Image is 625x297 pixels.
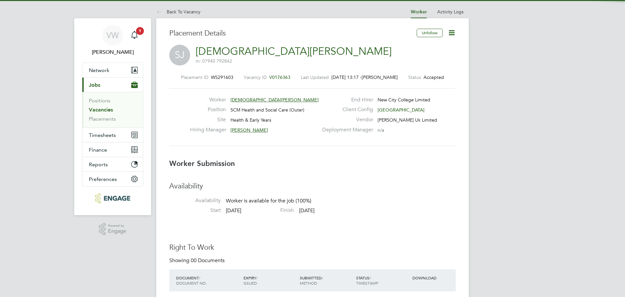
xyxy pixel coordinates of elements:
span: / [199,275,200,280]
label: Last Updated [301,74,329,80]
span: New City College Limited [378,97,430,103]
span: Vicky Wilson [82,48,143,56]
label: Site [190,116,226,123]
span: TIMESTAMP [356,280,378,286]
span: Engage [108,229,126,234]
span: Network [89,67,109,73]
span: WS291603 [211,74,233,80]
h3: Availability [169,182,456,191]
h3: Placement Details [169,29,412,38]
a: Back To Vacancy [156,9,201,15]
a: Vacancies [89,107,113,113]
a: [DEMOGRAPHIC_DATA][PERSON_NAME] [196,45,392,58]
button: Network [82,63,143,77]
span: [DEMOGRAPHIC_DATA][PERSON_NAME] [230,97,319,103]
span: [DATE] [226,207,241,214]
div: Jobs [82,92,143,127]
span: 1 [136,27,144,35]
a: Positions [89,97,110,104]
div: SUBMITTED [298,272,354,289]
span: Reports [89,161,108,168]
button: Timesheets [82,128,143,142]
label: Hiring Manager [190,126,226,133]
a: Worker [411,9,427,15]
span: [PERSON_NAME] [230,127,268,133]
div: DOWNLOAD [411,272,456,284]
span: / [322,275,323,280]
label: End Hirer [318,97,373,103]
span: m: 07940 792842 [196,58,232,64]
span: [PERSON_NAME] Uk Limited [378,117,437,123]
span: METHOD [300,280,317,286]
img: morganhunt-logo-retina.png [95,193,130,203]
button: Jobs [82,78,143,92]
span: Powered by [108,223,126,229]
span: Worker is available for the job (100%) [226,198,311,204]
button: Preferences [82,172,143,186]
label: Deployment Manager [318,126,373,133]
label: Status [408,74,421,80]
div: STATUS [354,272,411,289]
span: [GEOGRAPHIC_DATA] [378,107,424,113]
span: Timesheets [89,132,116,138]
span: / [256,275,257,280]
a: 1 [128,25,141,46]
span: 00 Documents [191,257,225,264]
div: EXPIRY [242,272,298,289]
label: Vendor [318,116,373,123]
span: Jobs [89,82,100,88]
span: SJ [169,45,190,66]
span: [DATE] 13:17 - [331,74,362,80]
span: V0176363 [269,74,290,80]
label: Availability [169,197,221,204]
span: [PERSON_NAME] [362,74,398,80]
span: VW [106,31,119,39]
span: Finance [89,147,107,153]
span: / [369,275,371,280]
h3: Right To Work [169,243,456,252]
label: Start [169,207,221,214]
button: Reports [82,157,143,171]
div: Showing [169,257,226,264]
span: ISSUED [243,280,257,286]
a: VW[PERSON_NAME] [82,25,143,56]
span: Health & Early Years [230,117,271,123]
button: Unfollow [417,29,443,37]
div: DOCUMENT [174,272,242,289]
span: Preferences [89,176,117,182]
nav: Main navigation [74,18,151,215]
label: Placement ID [181,74,208,80]
b: Worker Submission [169,159,235,168]
span: Accepted [424,74,444,80]
label: Finish [243,207,294,214]
span: n/a [378,127,384,133]
span: SCM Health and Social Care (Outer) [230,107,304,113]
span: [DATE] [299,207,314,214]
label: Worker [190,97,226,103]
label: Vacancy ID [244,74,267,80]
a: Activity Logs [437,9,464,15]
span: DOCUMENT NO. [176,280,207,286]
label: Position [190,106,226,113]
a: Placements [89,116,116,122]
a: Go to home page [82,193,143,203]
button: Finance [82,142,143,157]
a: Powered byEngage [99,223,127,235]
label: Client Config [318,106,373,113]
